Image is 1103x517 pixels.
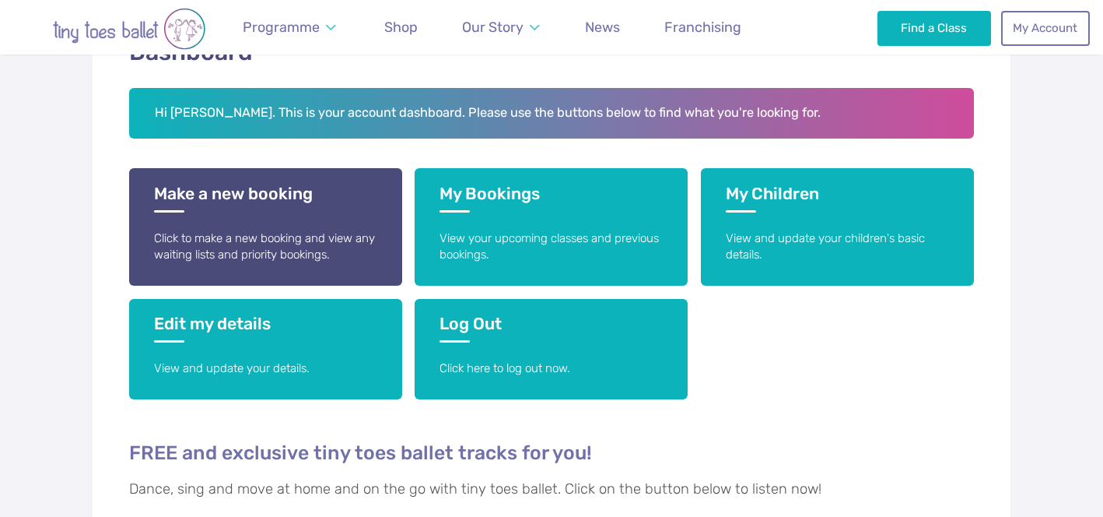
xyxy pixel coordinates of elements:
[726,230,949,264] p: View and update your children's basic details.
[578,10,627,45] a: News
[439,314,663,343] h3: Log Out
[154,314,377,343] h3: Edit my details
[415,168,688,286] a: My Bookings View your upcoming classes and previous bookings.
[415,299,688,399] a: Log Out Click here to log out now.
[439,360,663,377] p: Click here to log out now.
[701,168,974,286] a: My Children View and update your children's basic details.
[243,19,320,35] span: Programme
[664,19,741,35] span: Franchising
[877,11,992,45] a: Find a Class
[154,184,377,213] h3: Make a new booking
[129,88,974,139] h2: Hi [PERSON_NAME]. This is your account dashboard. Please use the buttons below to find what you'r...
[455,10,547,45] a: Our Story
[154,230,377,264] p: Click to make a new booking and view any waiting lists and priority bookings.
[20,8,238,50] img: tiny toes ballet
[384,19,418,35] span: Shop
[462,19,523,35] span: Our Story
[439,230,663,264] p: View your upcoming classes and previous bookings.
[129,299,402,399] a: Edit my details View and update your details.
[129,479,974,501] p: Dance, sing and move at home and on the go with tiny toes ballet. Click on the button below to li...
[439,184,663,213] h3: My Bookings
[657,10,748,45] a: Franchising
[377,10,425,45] a: Shop
[154,360,377,377] p: View and update your details.
[129,441,974,465] h4: FREE and exclusive tiny toes ballet tracks for you!
[585,19,620,35] span: News
[1001,11,1090,45] a: My Account
[726,184,949,213] h3: My Children
[236,10,343,45] a: Programme
[129,168,402,286] a: Make a new booking Click to make a new booking and view any waiting lists and priority bookings.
